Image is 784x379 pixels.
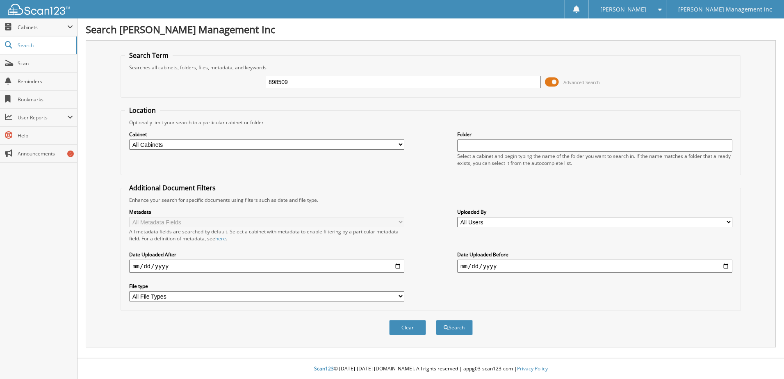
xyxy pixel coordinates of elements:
div: Enhance your search for specific documents using filters such as date and file type. [125,196,736,203]
legend: Additional Document Filters [125,183,220,192]
img: scan123-logo-white.svg [8,4,70,15]
span: Scan [18,60,73,67]
a: Privacy Policy [517,365,548,372]
span: Bookmarks [18,96,73,103]
label: Metadata [129,208,404,215]
div: Optionally limit your search to a particular cabinet or folder [125,119,736,126]
input: end [457,260,732,273]
button: Search [436,320,473,335]
label: Folder [457,131,732,138]
span: Advanced Search [563,79,600,85]
span: Scan123 [314,365,334,372]
span: Cabinets [18,24,67,31]
span: Help [18,132,73,139]
a: here [215,235,226,242]
iframe: Chat Widget [743,340,784,379]
span: Search [18,42,72,49]
div: Select a cabinet and begin typing the name of the folder you want to search in. If the name match... [457,153,732,167]
span: [PERSON_NAME] [600,7,646,12]
div: All metadata fields are searched by default. Select a cabinet with metadata to enable filtering b... [129,228,404,242]
span: User Reports [18,114,67,121]
legend: Search Term [125,51,173,60]
span: Announcements [18,150,73,157]
span: [PERSON_NAME] Management Inc [678,7,772,12]
input: start [129,260,404,273]
label: File type [129,283,404,290]
legend: Location [125,106,160,115]
button: Clear [389,320,426,335]
label: Date Uploaded After [129,251,404,258]
div: 5 [67,151,74,157]
label: Uploaded By [457,208,732,215]
h1: Search [PERSON_NAME] Management Inc [86,23,776,36]
div: Searches all cabinets, folders, files, metadata, and keywords [125,64,736,71]
label: Date Uploaded Before [457,251,732,258]
label: Cabinet [129,131,404,138]
div: © [DATE]-[DATE] [DOMAIN_NAME]. All rights reserved | appg03-scan123-com | [77,359,784,379]
span: Reminders [18,78,73,85]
